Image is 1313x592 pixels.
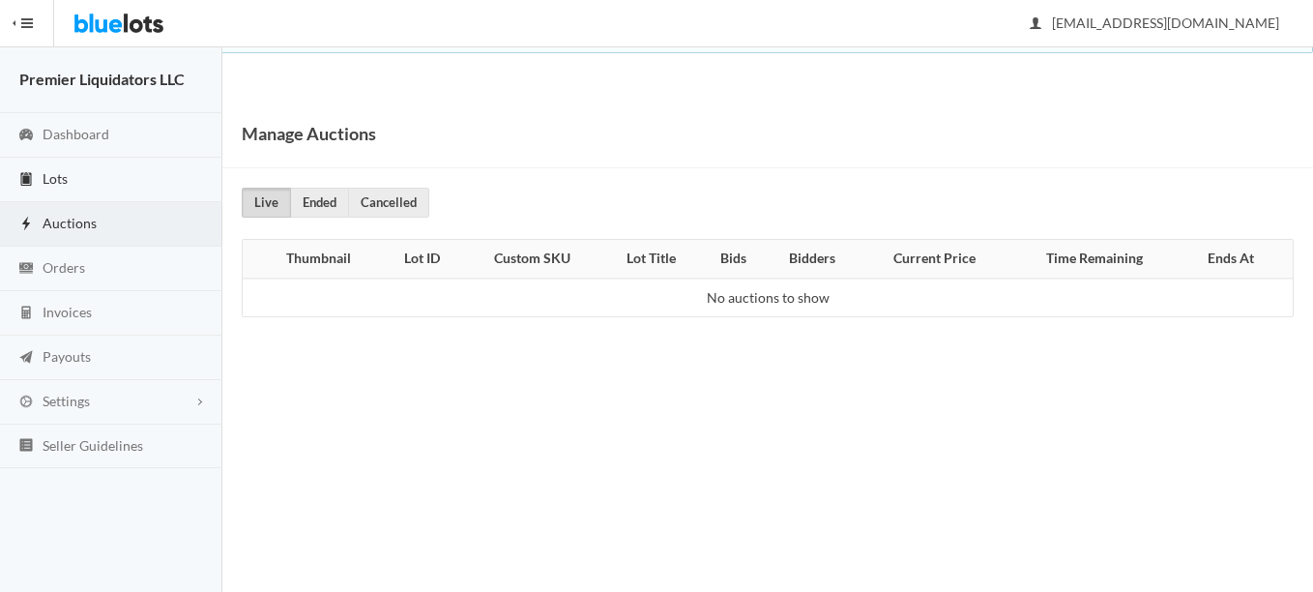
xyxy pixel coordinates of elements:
[43,215,97,231] span: Auctions
[243,240,383,279] th: Thumbnail
[43,259,85,276] span: Orders
[16,260,36,279] ion-icon: cash
[43,126,109,142] span: Dashboard
[19,70,185,88] strong: Premier Liquidators LLC
[860,240,1008,279] th: Current Price
[1008,240,1180,279] th: Time Remaining
[43,170,68,187] span: Lots
[1026,15,1045,34] ion-icon: person
[290,188,349,218] a: Ended
[43,437,143,454] span: Seller Guidelines
[602,240,701,279] th: Lot Title
[461,240,601,279] th: Custom SKU
[701,240,765,279] th: Bids
[765,240,860,279] th: Bidders
[243,279,1293,317] td: No auctions to show
[43,304,92,320] span: Invoices
[16,437,36,456] ion-icon: list box
[348,188,429,218] a: Cancelled
[43,348,91,365] span: Payouts
[16,171,36,190] ion-icon: clipboard
[242,119,376,148] h1: Manage Auctions
[16,349,36,368] ion-icon: paper plane
[1031,15,1279,31] span: [EMAIL_ADDRESS][DOMAIN_NAME]
[43,393,90,409] span: Settings
[16,127,36,145] ion-icon: speedometer
[16,216,36,234] ion-icon: flash
[16,305,36,323] ion-icon: calculator
[1181,240,1293,279] th: Ends At
[16,394,36,412] ion-icon: cog
[383,240,461,279] th: Lot ID
[242,188,291,218] a: Live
